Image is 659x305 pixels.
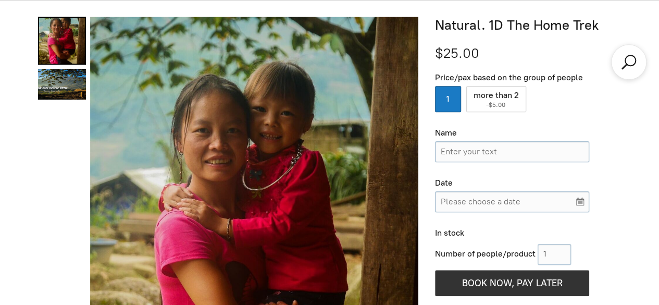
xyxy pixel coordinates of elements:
[435,191,589,212] input: Please choose a date
[462,277,563,289] span: BOOK NOW, PAY LATER
[435,228,464,238] span: In stock
[538,244,571,265] input: 1
[435,45,479,62] span: $25.00
[486,101,506,108] span: -$5.00
[435,178,589,189] div: Date
[619,53,638,71] a: Search products
[435,17,621,34] h1: Natural. 1D The Home Trek
[38,69,86,100] a: Natural. 1D The Home Trek 1
[435,128,589,139] div: Name
[435,249,536,259] span: Number of people/product
[435,72,589,83] div: Price/pax based on the group of people
[466,86,526,112] label: more than 2
[435,270,589,296] button: BOOK NOW, PAY LATER
[435,141,589,162] input: Name
[38,17,86,65] a: Natural. 1D The Home Trek 0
